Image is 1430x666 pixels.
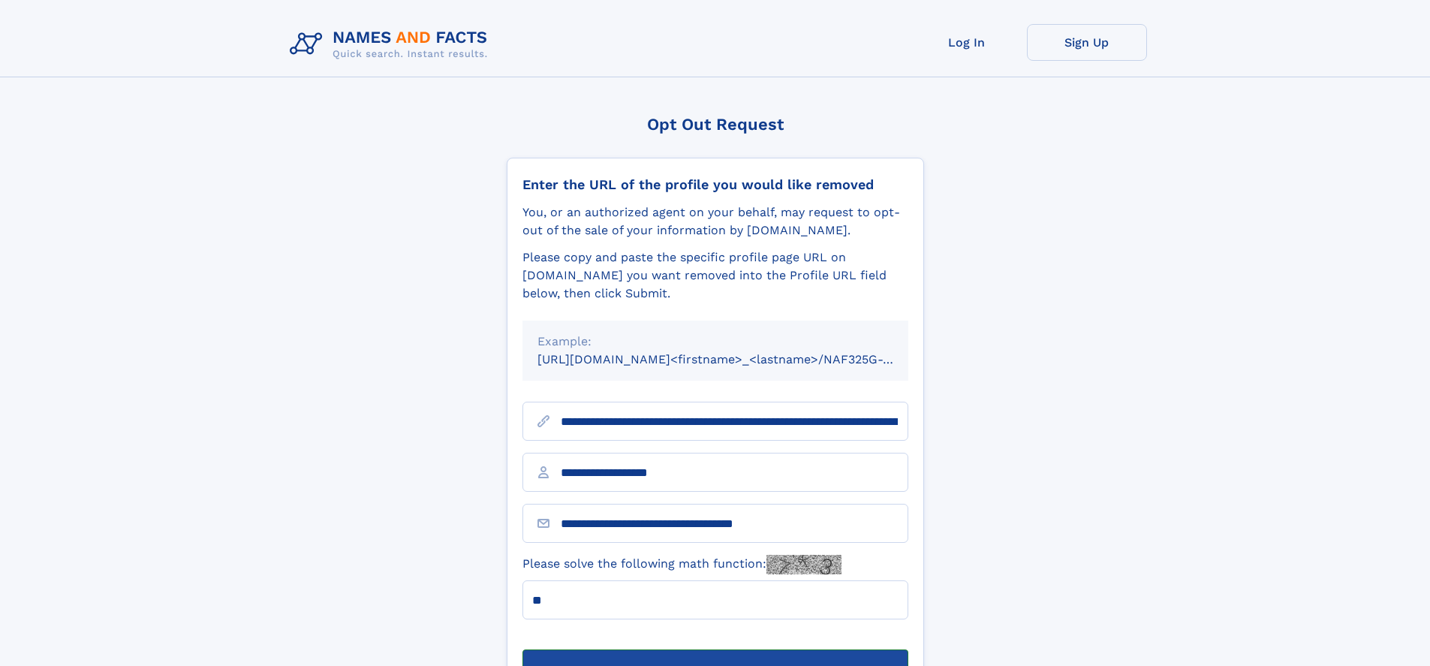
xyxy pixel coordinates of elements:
[907,24,1027,61] a: Log In
[507,115,924,134] div: Opt Out Request
[537,333,893,351] div: Example:
[522,203,908,240] div: You, or an authorized agent on your behalf, may request to opt-out of the sale of your informatio...
[522,176,908,193] div: Enter the URL of the profile you would like removed
[522,555,841,574] label: Please solve the following math function:
[284,24,500,65] img: Logo Names and Facts
[1027,24,1147,61] a: Sign Up
[522,249,908,303] div: Please copy and paste the specific profile page URL on [DOMAIN_NAME] you want removed into the Pr...
[537,352,937,366] small: [URL][DOMAIN_NAME]<firstname>_<lastname>/NAF325G-xxxxxxxx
